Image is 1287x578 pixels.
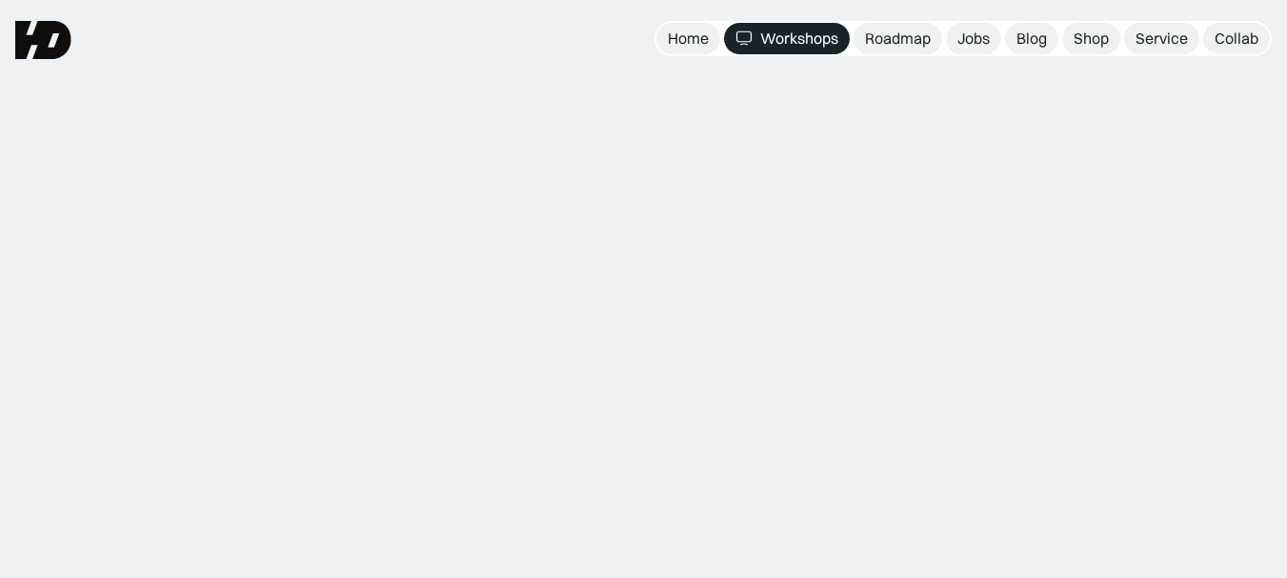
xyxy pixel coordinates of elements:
[946,23,1001,54] a: Jobs
[1062,23,1120,54] a: Shop
[1203,23,1270,54] a: Collab
[668,29,709,49] div: Home
[1124,23,1199,54] a: Service
[656,23,720,54] a: Home
[1215,29,1258,49] div: Collab
[760,29,838,49] div: Workshops
[865,29,931,49] div: Roadmap
[1074,29,1109,49] div: Shop
[1136,29,1188,49] div: Service
[854,23,942,54] a: Roadmap
[1005,23,1058,54] a: Blog
[724,23,850,54] a: Workshops
[1016,29,1047,49] div: Blog
[957,29,990,49] div: Jobs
